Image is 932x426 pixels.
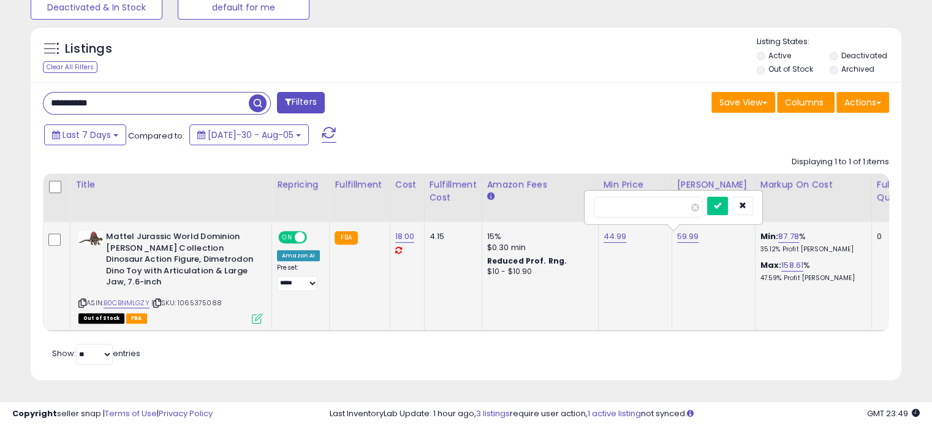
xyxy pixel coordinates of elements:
[711,92,775,113] button: Save View
[785,96,824,108] span: Columns
[836,92,889,113] button: Actions
[677,178,750,191] div: [PERSON_NAME]
[487,267,589,277] div: $10 - $10.90
[604,230,627,243] a: 44.99
[487,178,593,191] div: Amazon Fees
[52,348,140,359] span: Show: entries
[63,129,111,141] span: Last 7 Days
[792,156,889,168] div: Displaying 1 to 1 of 1 items
[755,173,871,222] th: The percentage added to the cost of goods (COGS) that forms the calculator for Min & Max prices.
[487,231,589,242] div: 15%
[760,245,862,254] p: 35.12% Profit [PERSON_NAME]
[151,298,222,308] span: | SKU: 1065375088
[604,178,667,191] div: Min Price
[75,178,267,191] div: Title
[78,231,262,322] div: ASIN:
[128,130,184,142] span: Compared to:
[12,408,213,420] div: seller snap | |
[778,230,799,243] a: 87.78
[430,231,472,242] div: 4.15
[487,256,567,266] b: Reduced Prof. Rng.
[65,40,112,58] h5: Listings
[768,50,791,61] label: Active
[867,408,920,419] span: 2025-08-14 23:49 GMT
[279,232,295,243] span: ON
[126,313,147,324] span: FBA
[44,124,126,145] button: Last 7 Days
[105,408,157,419] a: Terms of Use
[277,264,320,291] div: Preset:
[208,129,294,141] span: [DATE]-30 - Aug-05
[757,36,901,48] p: Listing States:
[12,408,57,419] strong: Copyright
[330,408,920,420] div: Last InventoryLab Update: 1 hour ago, require user action, not synced.
[841,64,874,74] label: Archived
[760,230,779,242] b: Min:
[335,178,384,191] div: Fulfillment
[760,231,862,254] div: %
[768,64,813,74] label: Out of Stock
[430,178,477,204] div: Fulfillment Cost
[78,231,103,245] img: 41Sw3VQCXQL._SL40_.jpg
[841,50,887,61] label: Deactivated
[760,260,862,283] div: %
[395,230,415,243] a: 18.00
[277,250,320,261] div: Amazon AI
[159,408,213,419] a: Privacy Policy
[588,408,641,419] a: 1 active listing
[277,178,324,191] div: Repricing
[78,313,124,324] span: All listings that are currently out of stock and unavailable for purchase on Amazon
[877,178,919,204] div: Fulfillable Quantity
[677,230,699,243] a: 59.99
[487,242,589,253] div: $0.30 min
[760,178,866,191] div: Markup on Cost
[305,232,325,243] span: OFF
[760,274,862,283] p: 47.59% Profit [PERSON_NAME]
[487,191,494,202] small: Amazon Fees.
[104,298,150,308] a: B0CBNMLGZY
[476,408,510,419] a: 3 listings
[335,231,357,245] small: FBA
[106,231,255,291] b: Mattel Jurassic World Dominion [PERSON_NAME] Collection Dinosaur Action Figure, Dimetrodon Dino T...
[877,231,915,242] div: 0
[760,259,782,271] b: Max:
[777,92,835,113] button: Columns
[395,178,419,191] div: Cost
[277,92,325,113] button: Filters
[189,124,309,145] button: [DATE]-30 - Aug-05
[43,61,97,73] div: Clear All Filters
[781,259,803,272] a: 158.61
